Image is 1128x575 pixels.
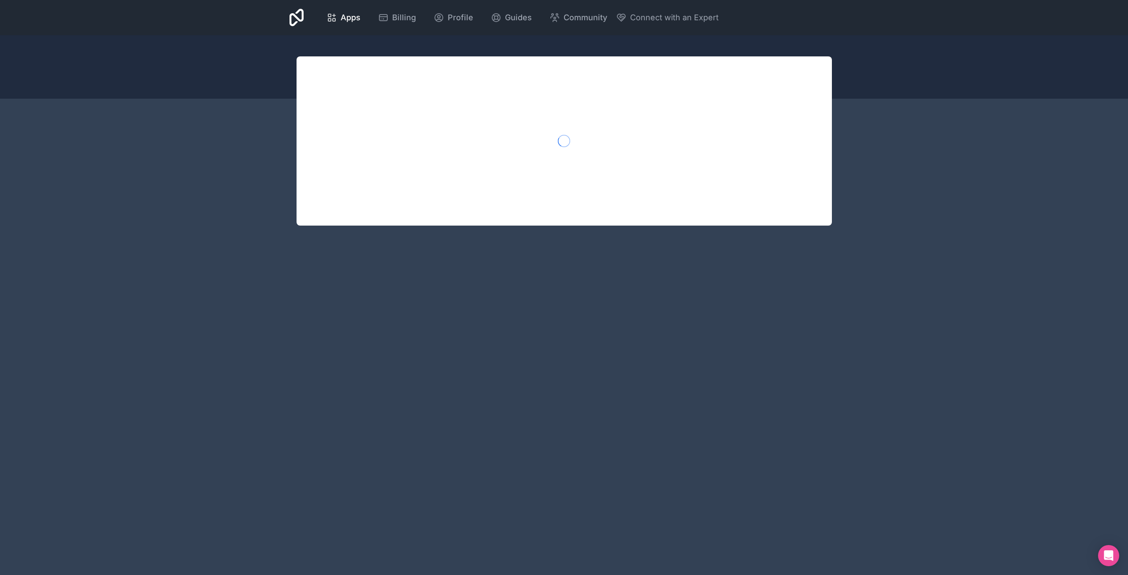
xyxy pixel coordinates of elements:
[392,11,416,24] span: Billing
[1098,545,1119,566] div: Open Intercom Messenger
[341,11,360,24] span: Apps
[427,8,480,27] a: Profile
[616,11,719,24] button: Connect with an Expert
[630,11,719,24] span: Connect with an Expert
[542,8,614,27] a: Community
[448,11,473,24] span: Profile
[371,8,423,27] a: Billing
[505,11,532,24] span: Guides
[484,8,539,27] a: Guides
[564,11,607,24] span: Community
[319,8,367,27] a: Apps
